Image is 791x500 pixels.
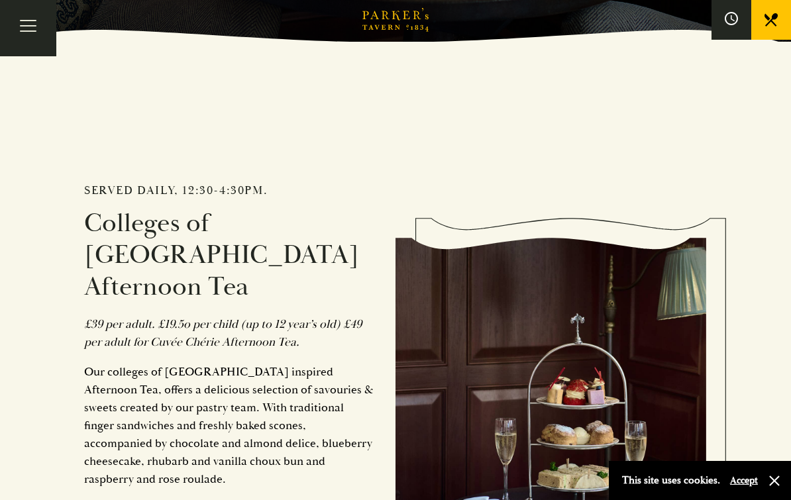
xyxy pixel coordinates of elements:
h3: Colleges of [GEOGRAPHIC_DATA] Afternoon Tea [84,208,376,303]
em: £39 per adult. £19.5o per child (up to 12 year’s old) £49 per adult for Cuvée Chérie Afternoon Tea. [84,317,362,350]
h2: Served daily, 12:30-4:30pm. [84,183,376,198]
p: This site uses cookies. [622,471,720,490]
button: Accept [730,474,758,487]
p: Our colleges of [GEOGRAPHIC_DATA] inspired Afternoon Tea, offers a delicious selection of savouri... [84,363,376,488]
button: Close and accept [768,474,781,487]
